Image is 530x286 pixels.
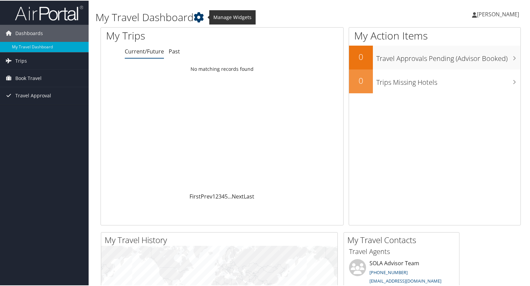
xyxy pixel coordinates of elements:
[15,52,27,69] span: Trips
[95,10,382,24] h1: My Travel Dashboard
[218,192,222,200] a: 3
[232,192,244,200] a: Next
[349,45,520,69] a: 0Travel Approvals Pending (Advisor Booked)
[15,69,42,86] span: Book Travel
[15,86,51,104] span: Travel Approval
[349,246,454,256] h3: Travel Agents
[472,3,526,24] a: [PERSON_NAME]
[225,192,228,200] a: 5
[228,192,232,200] span: …
[376,74,520,86] h3: Trips Missing Hotels
[369,269,408,275] a: [PHONE_NUMBER]
[349,69,520,93] a: 0Trips Missing Hotels
[106,28,237,42] h1: My Trips
[349,28,520,42] h1: My Action Items
[190,192,201,200] a: First
[105,234,337,245] h2: My Travel History
[349,74,373,86] h2: 0
[369,277,441,283] a: [EMAIL_ADDRESS][DOMAIN_NAME]
[15,24,43,41] span: Dashboards
[212,192,215,200] a: 1
[125,47,164,54] a: Current/Future
[169,47,180,54] a: Past
[244,192,254,200] a: Last
[15,4,83,20] img: airportal-logo.png
[215,192,218,200] a: 2
[201,192,212,200] a: Prev
[101,62,343,75] td: No matching records found
[222,192,225,200] a: 4
[209,10,256,24] span: Manage Widgets
[477,10,519,17] span: [PERSON_NAME]
[349,50,373,62] h2: 0
[376,50,520,63] h3: Travel Approvals Pending (Advisor Booked)
[347,234,459,245] h2: My Travel Contacts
